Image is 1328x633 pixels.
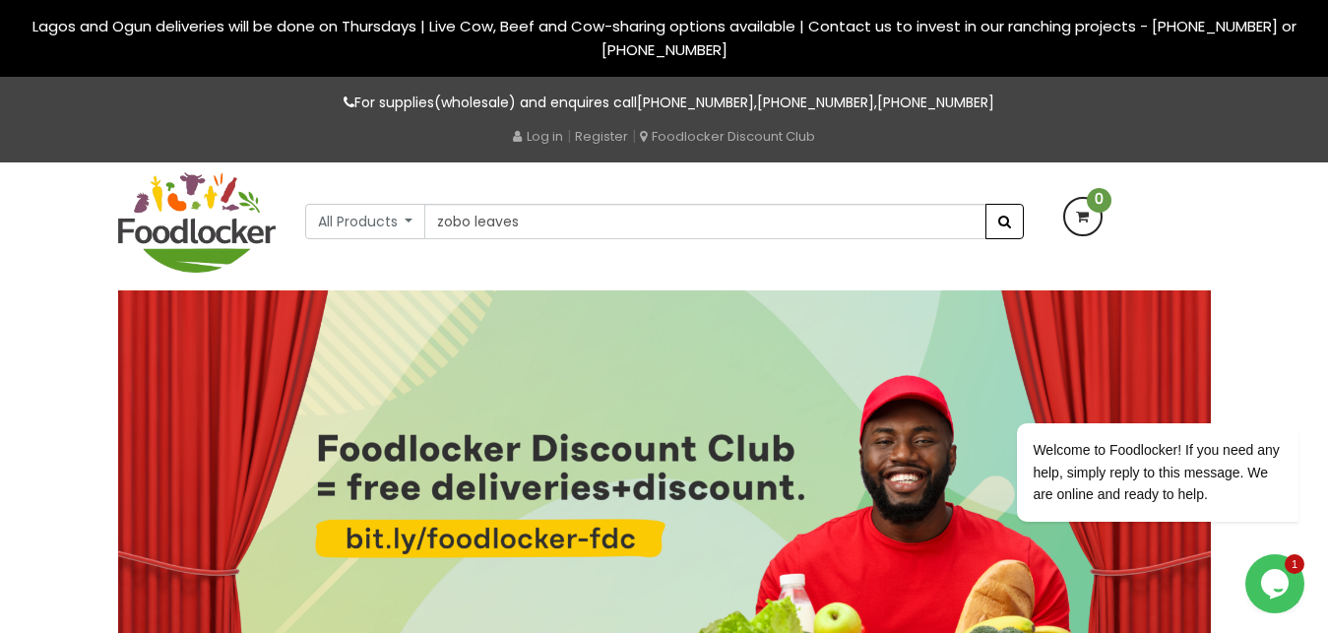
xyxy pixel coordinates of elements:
span: | [632,126,636,146]
button: All Products [305,204,426,239]
iframe: chat widget [1245,554,1308,613]
img: FoodLocker [118,172,276,273]
a: Log in [513,127,563,146]
iframe: chat widget [954,312,1308,544]
p: For supplies(wholesale) and enquires call , , [118,92,1211,114]
a: [PHONE_NUMBER] [877,93,994,112]
span: Lagos and Ogun deliveries will be done on Thursdays | Live Cow, Beef and Cow-sharing options avai... [32,16,1296,60]
span: 0 [1087,188,1111,213]
a: Register [575,127,628,146]
span: | [567,126,571,146]
a: [PHONE_NUMBER] [757,93,874,112]
a: [PHONE_NUMBER] [637,93,754,112]
input: Search our variety of products [424,204,985,239]
a: Foodlocker Discount Club [640,127,815,146]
